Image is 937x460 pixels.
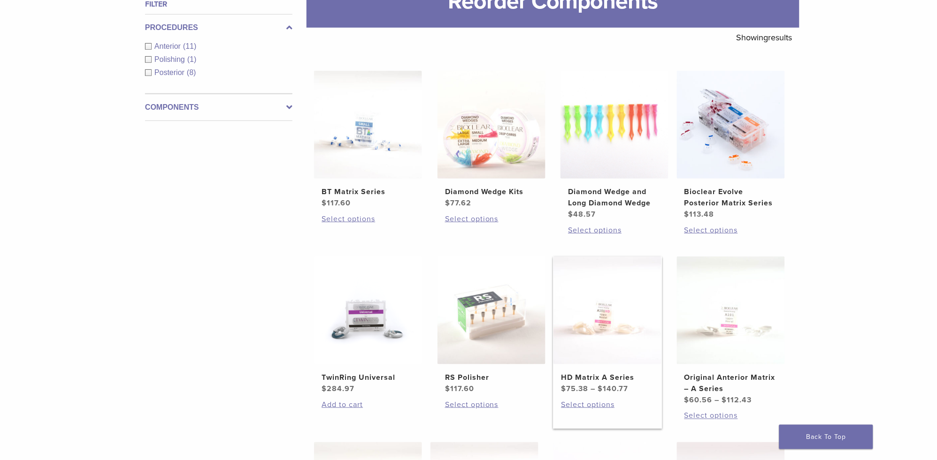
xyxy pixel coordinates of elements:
[677,71,785,179] img: Bioclear Evolve Posterior Matrix Series
[154,55,187,63] span: Polishing
[684,372,777,394] h2: Original Anterior Matrix – A Series
[561,399,654,410] a: Select options for “HD Matrix A Series”
[187,55,197,63] span: (1)
[684,395,690,405] span: $
[684,395,713,405] bdi: 60.56
[722,395,727,405] span: $
[568,225,661,236] a: Select options for “Diamond Wedge and Long Diamond Wedge”
[553,256,661,364] img: HD Matrix A Series
[145,102,292,113] label: Components
[561,372,654,383] h2: HD Matrix A Series
[145,22,292,33] label: Procedures
[437,71,546,209] a: Diamond Wedge KitsDiamond Wedge Kits $77.62
[722,395,752,405] bdi: 112.43
[591,384,595,393] span: –
[684,186,777,209] h2: Bioclear Evolve Posterior Matrix Series
[445,186,538,197] h2: Diamond Wedge Kits
[187,68,196,76] span: (8)
[445,372,538,383] h2: RS Polisher
[438,71,545,179] img: Diamond Wedge Kits
[445,399,538,410] a: Select options for “RS Polisher”
[561,384,588,393] bdi: 75.38
[561,384,566,393] span: $
[560,71,669,220] a: Diamond Wedge and Long Diamond WedgeDiamond Wedge and Long Diamond Wedge $48.57
[322,399,415,410] a: Add to cart: “TwinRing Universal”
[737,28,792,47] p: Showing results
[322,198,327,208] span: $
[322,384,354,393] bdi: 284.97
[715,395,720,405] span: –
[445,384,474,393] bdi: 117.60
[445,384,450,393] span: $
[568,210,596,219] bdi: 48.57
[779,425,873,449] a: Back To Top
[568,210,573,219] span: $
[598,384,628,393] bdi: 140.77
[322,186,415,197] h2: BT Matrix Series
[322,213,415,225] a: Select options for “BT Matrix Series”
[553,256,662,394] a: HD Matrix A SeriesHD Matrix A Series
[314,71,423,209] a: BT Matrix SeriesBT Matrix Series $117.60
[314,256,422,364] img: TwinRing Universal
[322,372,415,383] h2: TwinRing Universal
[445,198,471,208] bdi: 77.62
[438,256,545,364] img: RS Polisher
[684,410,777,422] a: Select options for “Original Anterior Matrix - A Series”
[598,384,603,393] span: $
[314,256,423,394] a: TwinRing UniversalTwinRing Universal $284.97
[676,71,786,220] a: Bioclear Evolve Posterior Matrix SeriesBioclear Evolve Posterior Matrix Series $113.48
[322,384,327,393] span: $
[154,42,183,50] span: Anterior
[322,198,351,208] bdi: 117.60
[183,42,196,50] span: (11)
[676,256,786,406] a: Original Anterior Matrix - A SeriesOriginal Anterior Matrix – A Series
[568,186,661,209] h2: Diamond Wedge and Long Diamond Wedge
[684,210,714,219] bdi: 113.48
[314,71,422,179] img: BT Matrix Series
[154,68,187,76] span: Posterior
[684,225,777,236] a: Select options for “Bioclear Evolve Posterior Matrix Series”
[445,213,538,225] a: Select options for “Diamond Wedge Kits”
[561,71,668,179] img: Diamond Wedge and Long Diamond Wedge
[445,198,450,208] span: $
[437,256,546,394] a: RS PolisherRS Polisher $117.60
[677,256,785,364] img: Original Anterior Matrix - A Series
[684,210,690,219] span: $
